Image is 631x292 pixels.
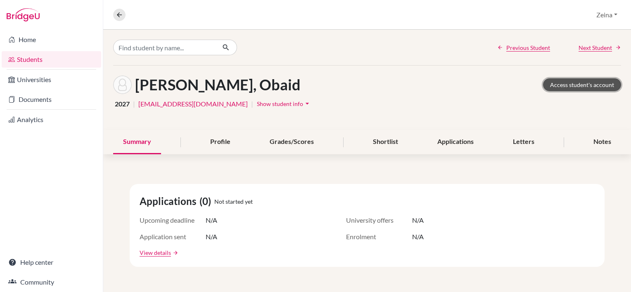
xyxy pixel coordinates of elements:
[2,71,101,88] a: Universities
[2,91,101,108] a: Documents
[200,130,240,154] div: Profile
[412,215,424,225] span: N/A
[427,130,484,154] div: Applications
[206,215,217,225] span: N/A
[303,99,311,108] i: arrow_drop_down
[133,99,135,109] span: |
[584,130,621,154] div: Notes
[171,250,178,256] a: arrow_forward
[199,194,214,209] span: (0)
[138,99,248,109] a: [EMAIL_ADDRESS][DOMAIN_NAME]
[593,7,621,23] button: Zeina
[2,274,101,290] a: Community
[214,197,253,206] span: Not started yet
[260,130,324,154] div: Grades/Scores
[412,232,424,242] span: N/A
[115,99,130,109] span: 2027
[579,43,612,52] span: Next Student
[2,254,101,271] a: Help center
[256,97,312,110] button: Show student infoarrow_drop_down
[2,31,101,48] a: Home
[140,232,206,242] span: Application sent
[497,43,550,52] a: Previous Student
[7,8,40,21] img: Bridge-U
[140,215,206,225] span: Upcoming deadline
[135,76,301,94] h1: [PERSON_NAME], Obaid
[506,43,550,52] span: Previous Student
[346,215,412,225] span: University offers
[579,43,621,52] a: Next Student
[206,232,217,242] span: N/A
[346,232,412,242] span: Enrolment
[543,78,621,91] a: Access student's account
[113,40,216,55] input: Find student by name...
[363,130,408,154] div: Shortlist
[2,111,101,128] a: Analytics
[2,51,101,68] a: Students
[257,100,303,107] span: Show student info
[113,130,161,154] div: Summary
[251,99,253,109] span: |
[503,130,544,154] div: Letters
[140,194,199,209] span: Applications
[140,248,171,257] a: View details
[113,75,132,94] img: Obaid Al Zaabi's avatar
